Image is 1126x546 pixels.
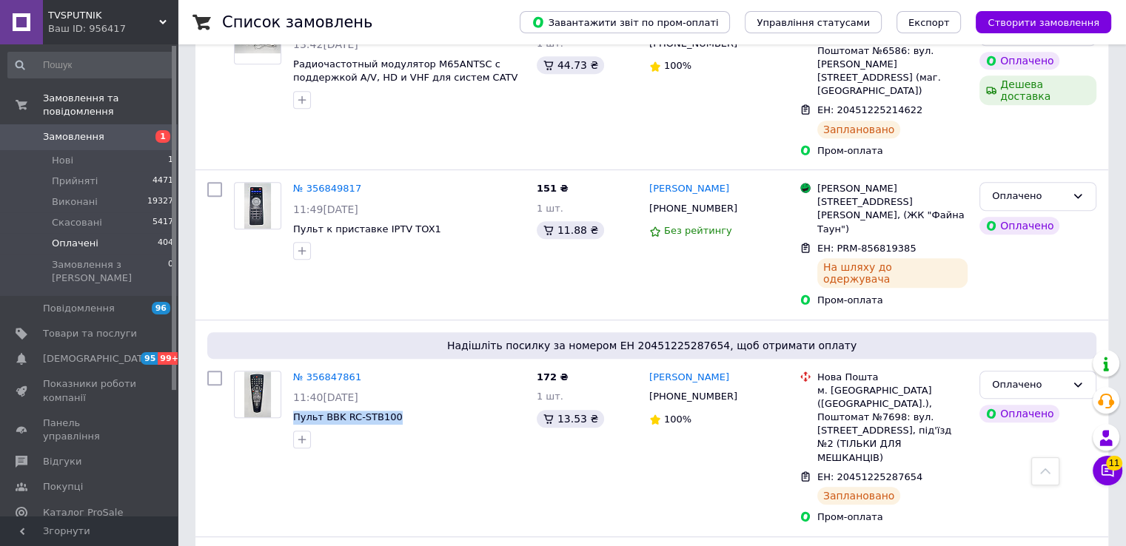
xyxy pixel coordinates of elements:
[222,13,372,31] h1: Список замовлень
[817,294,968,307] div: Пром-оплата
[817,371,968,384] div: Нова Пошта
[244,183,270,229] img: Фото товару
[757,17,870,28] span: Управління статусами
[158,237,173,250] span: 404
[649,38,737,49] span: [PHONE_NUMBER]
[293,411,403,422] a: Пульт BBK RC-STB100
[745,11,882,33] button: Управління статусами
[532,16,718,29] span: Завантажити звіт по пром-оплаті
[817,30,968,98] div: [GEOGRAPHIC_DATA], Поштомат №6586: вул. [PERSON_NAME][STREET_ADDRESS] (маг. [GEOGRAPHIC_DATA])
[537,221,604,239] div: 11.88 ₴
[155,130,170,143] span: 1
[961,16,1111,27] a: Створити замовлення
[979,405,1059,422] div: Оплачено
[649,371,729,385] a: [PERSON_NAME]
[43,506,123,519] span: Каталог ProSale
[664,60,691,71] span: 100%
[817,487,901,505] div: Заплановано
[992,377,1066,393] div: Оплачено
[293,58,517,97] a: Радиочастотный модулятор M65ANTSC с поддержкой A/V, HD и VHF для систем CATV (NTSC)
[908,17,950,28] span: Експорт
[817,471,922,482] span: ЕН: 20451225287654
[897,11,962,33] button: Експорт
[817,258,968,288] div: На шляху до одержувача
[293,223,441,235] a: Пульт к приставке IPTV TOX1
[234,182,281,229] a: Фото товару
[43,417,137,443] span: Панель управління
[52,154,73,167] span: Нові
[817,182,968,195] div: [PERSON_NAME]
[52,195,98,209] span: Виконані
[817,195,968,236] div: [STREET_ADDRESS][PERSON_NAME], (ЖК "Файна Таун")
[244,371,270,417] img: Фото товару
[158,352,182,365] span: 99+
[976,11,1111,33] button: Створити замовлення
[979,75,1096,105] div: Дешева доставка
[141,352,158,365] span: 95
[293,203,358,215] span: 11:49[DATE]
[52,258,168,285] span: Замовлення з [PERSON_NAME]
[664,414,691,425] span: 100%
[537,410,604,428] div: 13.53 ₴
[48,22,178,36] div: Ваш ID: 956417
[649,391,737,402] span: [PHONE_NUMBER]
[168,154,173,167] span: 1
[152,302,170,314] span: 96
[293,391,358,403] span: 11:40[DATE]
[537,391,563,402] span: 1 шт.
[520,11,730,33] button: Завантажити звіт по пром-оплаті
[649,182,729,196] a: [PERSON_NAME]
[1093,456,1122,485] button: Чат з покупцем11
[43,480,83,493] span: Покупці
[817,384,968,465] div: м. [GEOGRAPHIC_DATA] ([GEOGRAPHIC_DATA].), Поштомат №7698: вул. [STREET_ADDRESS], під'їзд №2 (ТІЛ...
[168,258,173,285] span: 0
[43,377,137,404] span: Показники роботи компанії
[52,175,98,188] span: Прийняті
[234,371,281,418] a: Фото товару
[52,237,98,250] span: Оплачені
[48,9,159,22] span: TVSPUTNIK
[817,104,922,115] span: ЕН: 20451225214622
[537,56,604,74] div: 44.73 ₴
[147,195,173,209] span: 19327
[293,183,361,194] a: № 356849817
[7,52,175,78] input: Пошук
[43,327,137,340] span: Товари та послуги
[649,203,737,214] span: [PHONE_NUMBER]
[817,243,916,254] span: ЕН: PRM-856819385
[537,371,569,382] span: 172 ₴
[52,216,102,229] span: Скасовані
[817,510,968,524] div: Пром-оплата
[817,144,968,158] div: Пром-оплата
[293,38,358,50] span: 13:42[DATE]
[153,175,173,188] span: 4471
[979,217,1059,235] div: Оплачено
[43,352,153,365] span: [DEMOGRAPHIC_DATA]
[43,92,178,118] span: Замовлення та повідомлення
[817,121,901,138] div: Заплановано
[293,371,361,382] a: № 356847861
[43,455,81,468] span: Відгуки
[537,203,563,214] span: 1 шт.
[537,38,563,49] span: 1 шт.
[153,216,173,229] span: 5417
[43,130,104,144] span: Замовлення
[979,52,1059,70] div: Оплачено
[537,183,569,194] span: 151 ₴
[43,302,115,315] span: Повідомлення
[1106,456,1122,471] span: 11
[213,338,1090,353] span: Надішліть посилку за номером ЕН 20451225287654, щоб отримати оплату
[988,17,1099,28] span: Створити замовлення
[992,189,1066,204] div: Оплачено
[664,225,732,236] span: Без рейтингу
